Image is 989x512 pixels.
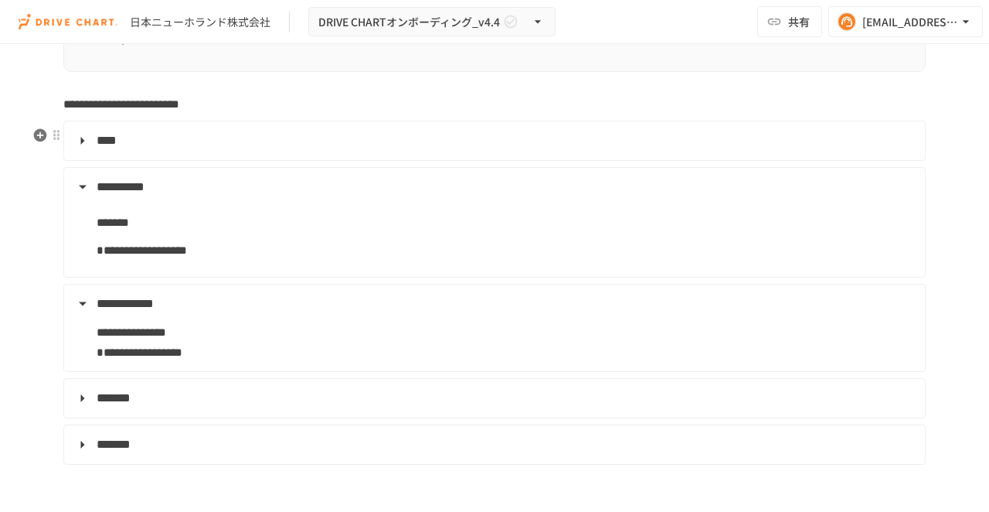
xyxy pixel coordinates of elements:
img: i9VDDS9JuLRLX3JIUyK59LcYp6Y9cayLPHs4hOxMB9W [19,9,117,34]
button: DRIVE CHARTオンボーディング_v4.4 [308,7,556,37]
span: DRIVE CHARTオンボーディング_v4.4 [318,12,500,32]
div: 日本ニューホランド株式会社 [130,14,270,30]
span: 共有 [788,13,810,30]
button: 共有 [757,6,822,37]
div: [EMAIL_ADDRESS][DOMAIN_NAME] [862,12,958,32]
button: [EMAIL_ADDRESS][DOMAIN_NAME] [828,6,983,37]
